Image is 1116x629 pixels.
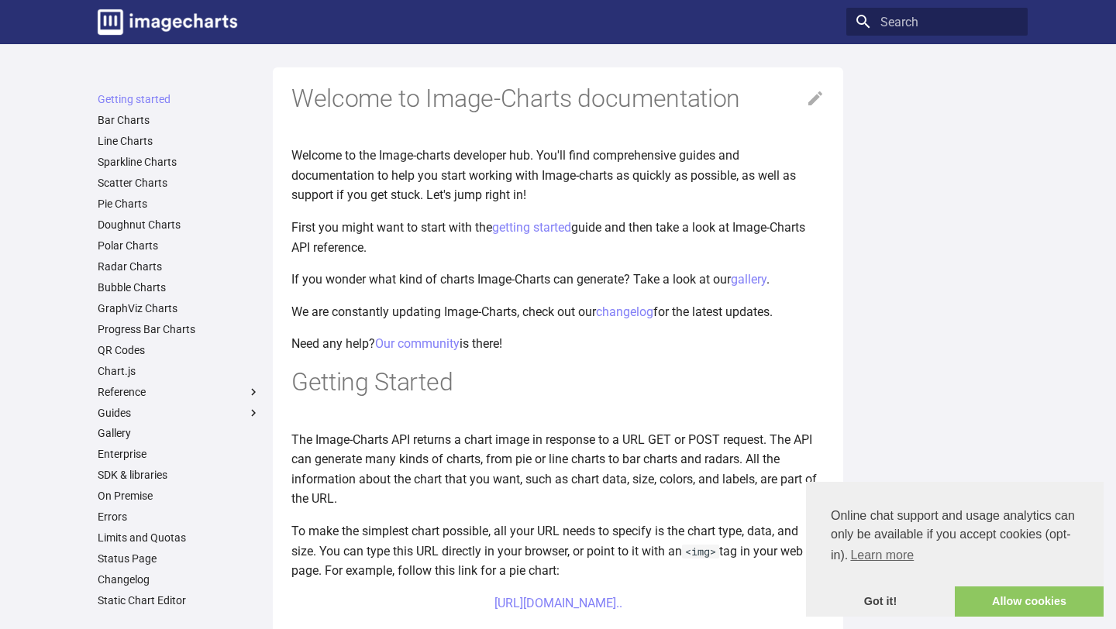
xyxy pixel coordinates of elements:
[98,426,260,440] a: Gallery
[291,334,825,354] p: Need any help? is there!
[291,83,825,115] h1: Welcome to Image-Charts documentation
[98,301,260,315] a: GraphViz Charts
[955,586,1104,617] a: allow cookies
[494,596,622,610] a: [URL][DOMAIN_NAME]..
[291,366,825,399] h1: Getting Started
[98,468,260,482] a: SDK & libraries
[98,531,260,545] a: Limits and Quotas
[91,3,243,41] a: Image-Charts documentation
[98,176,260,190] a: Scatter Charts
[291,270,825,290] p: If you wonder what kind of charts Image-Charts can generate? Take a look at our .
[98,9,237,35] img: logo
[98,593,260,607] a: Static Chart Editor
[596,304,653,319] a: changelog
[98,510,260,524] a: Errors
[291,218,825,257] p: First you might want to start with the guide and then take a look at Image-Charts API reference.
[291,302,825,322] p: We are constantly updating Image-Charts, check out our for the latest updates.
[848,544,916,567] a: learn more about cookies
[375,336,460,351] a: Our community
[831,507,1079,567] span: Online chat support and usage analytics can only be available if you accept cookies (opt-in).
[492,220,571,235] a: getting started
[291,521,825,581] p: To make the simplest chart possible, all your URL needs to specify is the chart type, data, and s...
[98,155,260,169] a: Sparkline Charts
[98,260,260,273] a: Radar Charts
[98,322,260,336] a: Progress Bar Charts
[98,406,260,420] label: Guides
[98,343,260,357] a: QR Codes
[806,586,955,617] a: dismiss cookie message
[98,113,260,127] a: Bar Charts
[98,572,260,586] a: Changelog
[682,545,719,559] code: <img>
[98,92,260,106] a: Getting started
[98,552,260,565] a: Status Page
[98,489,260,503] a: On Premise
[98,447,260,461] a: Enterprise
[98,218,260,232] a: Doughnut Charts
[98,364,260,378] a: Chart.js
[291,146,825,205] p: Welcome to the Image-charts developer hub. You'll find comprehensive guides and documentation to ...
[846,8,1028,36] input: Search
[98,385,260,399] label: Reference
[98,280,260,294] a: Bubble Charts
[98,239,260,253] a: Polar Charts
[806,482,1104,617] div: cookieconsent
[291,430,825,509] p: The Image-Charts API returns a chart image in response to a URL GET or POST request. The API can ...
[98,197,260,211] a: Pie Charts
[98,134,260,148] a: Line Charts
[731,272,766,287] a: gallery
